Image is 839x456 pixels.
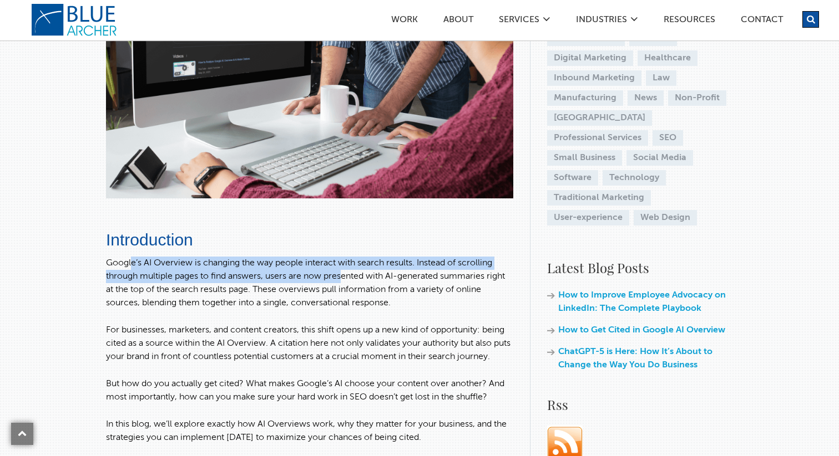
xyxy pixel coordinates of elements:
[628,90,664,106] a: News
[391,16,418,27] a: Work
[663,16,716,27] a: Resources
[547,394,738,414] h4: Rss
[626,150,693,166] a: Social Media
[646,70,676,86] a: Law
[498,16,540,27] a: SERVICES
[668,90,726,106] a: Non-Profit
[547,190,651,206] a: Traditional Marketing
[106,418,513,444] p: In this blog, we’ll explore exactly how AI Overviews work, why they matter for your business, and...
[575,16,628,27] a: Industries
[603,170,666,186] a: Technology
[547,170,598,186] a: Software
[443,16,474,27] a: ABOUT
[638,50,698,66] a: Healthcare
[547,210,629,226] a: User-experience
[558,291,726,313] a: How to Improve Employee Advocacy on LinkedIn: The Complete Playbook
[547,110,652,126] a: [GEOGRAPHIC_DATA]
[547,150,622,166] a: Small Business
[740,16,784,27] a: Contact
[547,50,633,66] a: Digital Marketing
[653,130,683,146] a: SEO
[547,258,738,278] h4: Latest Blog Posts
[31,3,120,37] a: logo
[106,257,513,310] p: Google’s AI Overview is changing the way people interact with search results. Instead of scrollin...
[558,347,712,370] a: ChatGPT-5 is Here: How It’s About to Change the Way You Do Business
[106,377,513,404] p: But how do you actually get cited? What makes Google’s AI choose your content over another? And m...
[547,70,641,86] a: Inbound Marketing
[106,324,513,363] p: For businesses, marketers, and content creators, this shift opens up a new kind of opportunity: b...
[558,326,725,335] a: How to Get Cited in Google AI Overview
[106,232,513,248] h2: Introduction
[547,90,623,106] a: Manufacturing
[634,210,697,226] a: Web Design
[547,130,648,146] a: Professional Services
